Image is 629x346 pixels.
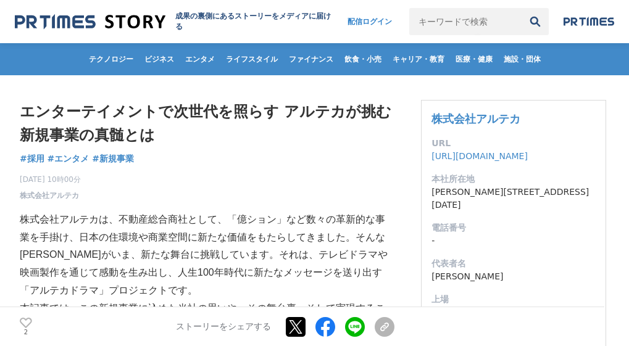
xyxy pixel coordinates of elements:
[431,257,596,270] dt: 代表者名
[499,43,546,75] a: 施設・団体
[15,11,335,32] a: 成果の裏側にあるストーリーをメディアに届ける 成果の裏側にあるストーリーをメディアに届ける
[92,152,134,165] a: #新規事業
[20,153,44,164] span: #採用
[451,43,498,75] a: 医療・健康
[431,151,528,161] a: [URL][DOMAIN_NAME]
[140,43,179,75] a: ビジネス
[20,211,394,300] p: 株式会社アルテカは、不動産総合商社として、「億ション」など数々の革新的な事業を手掛け、日本の住環境や商業空間に新たな価値をもたらしてきました。そんな[PERSON_NAME]がいま、新たな舞台に...
[140,54,179,64] span: ビジネス
[20,329,32,336] p: 2
[176,321,271,332] p: ストーリーをシェアする
[499,54,546,64] span: 施設・団体
[48,153,90,164] span: #エンタメ
[180,43,220,75] a: エンタメ
[409,8,522,35] input: キーワードで検索
[15,14,165,30] img: 成果の裏側にあるストーリーをメディアに届ける
[431,306,596,319] dd: 未上場
[48,152,90,165] a: #エンタメ
[221,54,283,64] span: ライフスタイル
[431,186,596,212] dd: [PERSON_NAME][STREET_ADDRESS][DATE]
[20,100,394,147] h1: エンターテイメントで次世代を照らす アルテカが挑む新規事業の真髄とは
[431,221,596,234] dt: 電話番号
[388,43,449,75] a: キャリア・教育
[451,54,498,64] span: 医療・健康
[431,293,596,306] dt: 上場
[84,54,138,64] span: テクノロジー
[431,270,596,283] dd: [PERSON_NAME]
[20,174,81,185] span: [DATE] 10時00分
[92,153,134,164] span: #新規事業
[431,173,596,186] dt: 本社所在地
[339,43,386,75] a: 飲食・小売
[20,190,79,201] a: 株式会社アルテカ
[388,54,449,64] span: キャリア・教育
[180,54,220,64] span: エンタメ
[284,54,338,64] span: ファイナンス
[564,17,614,27] img: prtimes
[339,54,386,64] span: 飲食・小売
[284,43,338,75] a: ファイナンス
[335,8,404,35] a: 配信ログイン
[175,11,336,32] h2: 成果の裏側にあるストーリーをメディアに届ける
[431,234,596,247] dd: -
[20,300,394,336] p: 本記事では、この新規事業に込めた当社の思いや、その舞台裏、そして実現することで拡がる可能性について詳しく紹介します。
[431,137,596,150] dt: URL
[20,152,44,165] a: #採用
[522,8,549,35] button: 検索
[221,43,283,75] a: ライフスタイル
[84,43,138,75] a: テクノロジー
[431,112,520,125] a: 株式会社アルテカ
